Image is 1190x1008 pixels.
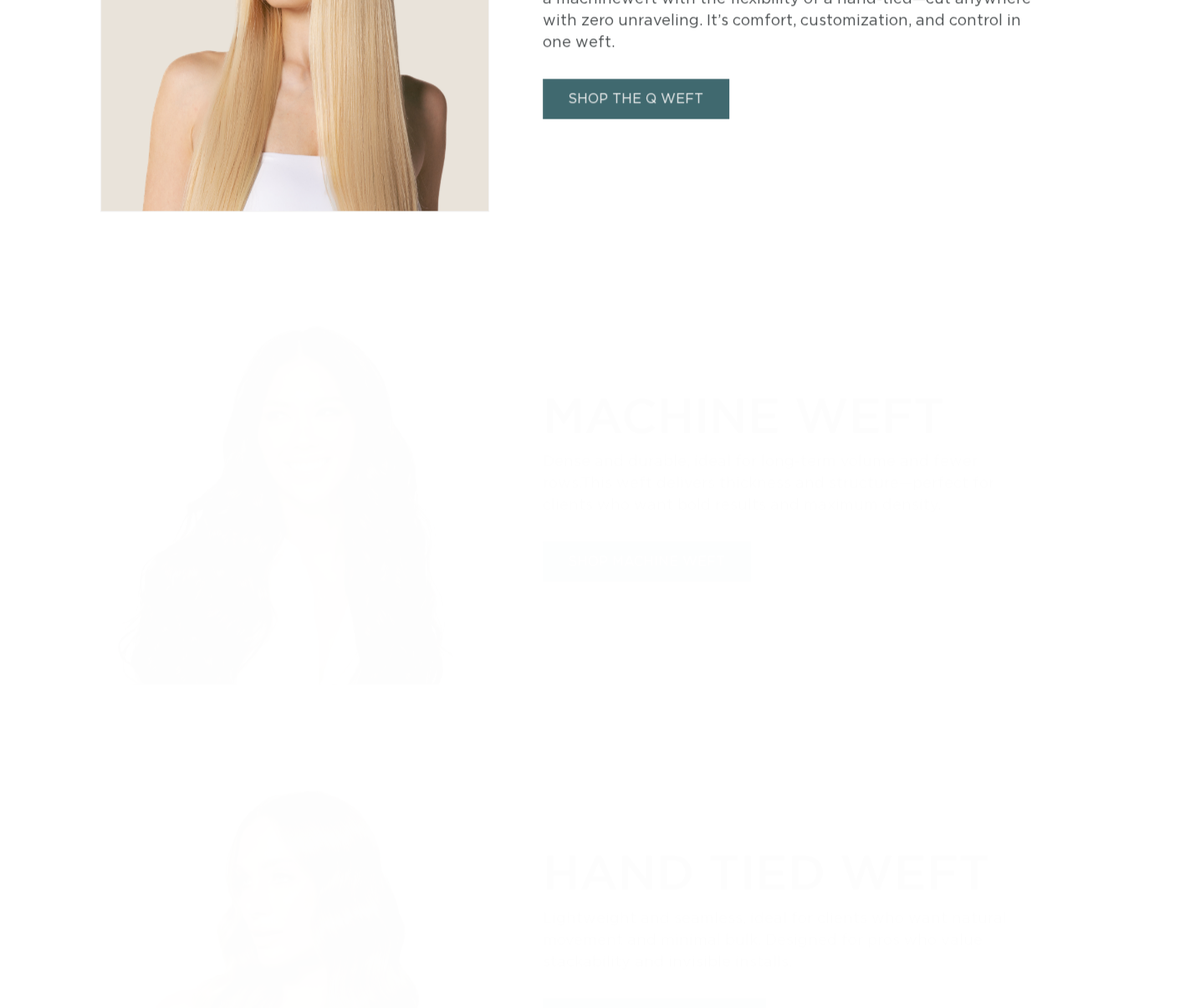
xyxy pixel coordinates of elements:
a: SHOP THE Q WEFT [543,79,728,118]
p: HAND TIED WEFT [543,842,1044,899]
p: Lightweight and seamless, ideal for clients who want natural movement and minimal bulk. Designed ... [543,908,1044,973]
p: Dense and durable, ideal for long-term volume and fewer rows.This weft delivers thickness and str... [543,451,1044,516]
a: SHOP MACHINE WEFT [543,541,750,581]
p: MACHINE WEFT [543,386,1090,443]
